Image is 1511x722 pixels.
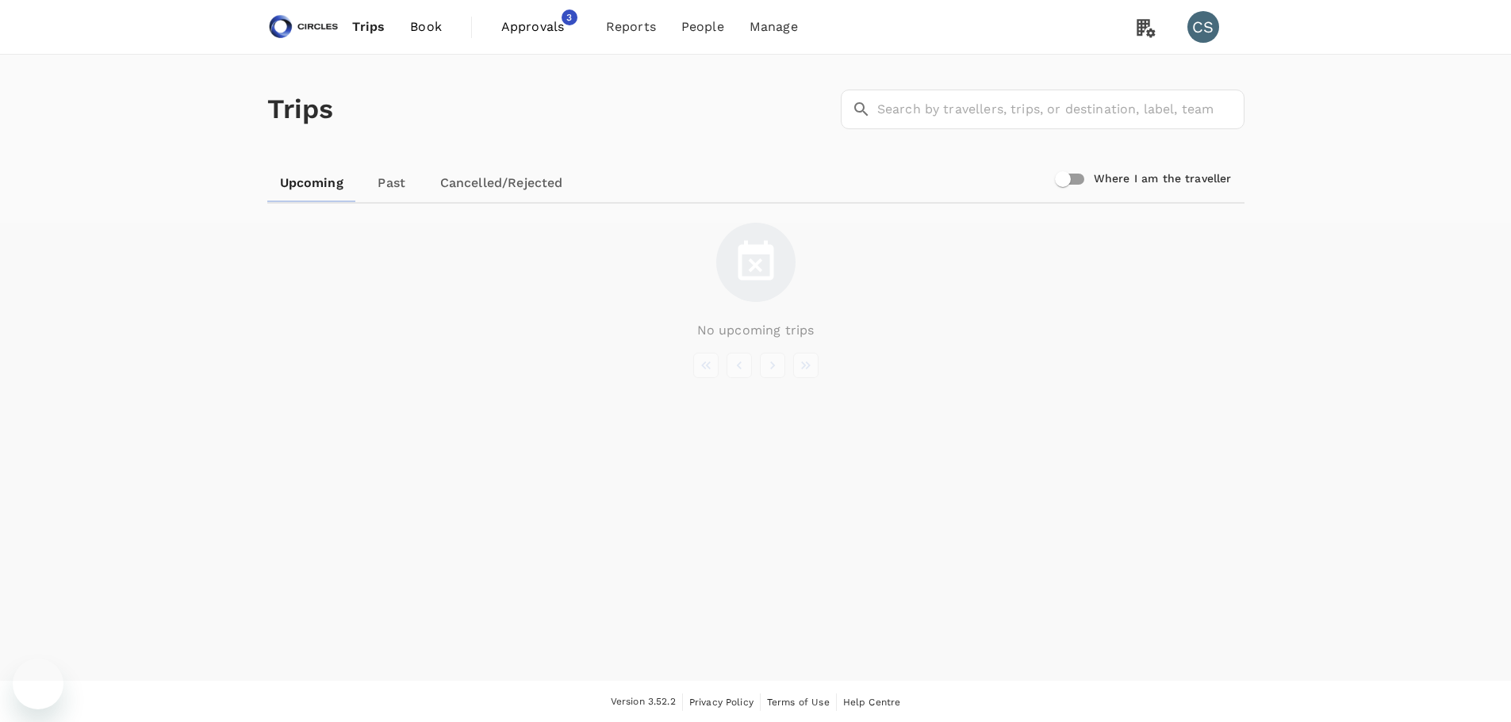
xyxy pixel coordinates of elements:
span: Book [410,17,442,36]
h6: Where I am the traveller [1094,170,1232,188]
span: People [681,17,724,36]
span: 3 [562,10,577,25]
span: Help Centre [843,697,901,708]
div: CS [1187,11,1219,43]
a: Help Centre [843,693,901,711]
img: Circles [267,10,340,44]
span: Version 3.52.2 [611,694,676,710]
span: Approvals [501,17,581,36]
span: Reports [606,17,656,36]
p: No upcoming trips [697,321,815,340]
input: Search by travellers, trips, or destination, label, team [877,90,1244,129]
a: Privacy Policy [689,693,754,711]
iframe: Button to launch messaging window [13,659,63,709]
span: Manage [750,17,798,36]
span: Privacy Policy [689,697,754,708]
h1: Trips [267,55,334,164]
a: Upcoming [267,164,356,202]
span: Trips [352,17,385,36]
nav: pagination navigation [689,353,823,378]
a: Past [356,164,428,202]
span: Terms of Use [767,697,830,708]
a: Terms of Use [767,693,830,711]
a: Cancelled/Rejected [428,164,576,202]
